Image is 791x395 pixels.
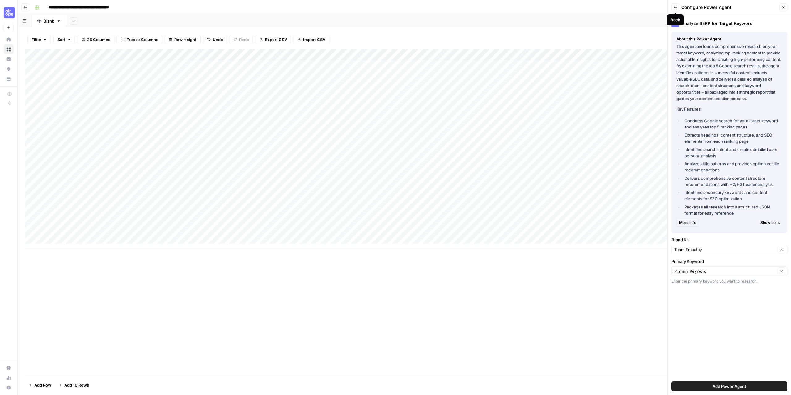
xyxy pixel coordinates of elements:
li: Identifies secondary keywords and content elements for SEO optimization [683,189,782,202]
button: Filter [27,35,51,44]
li: Delivers comprehensive content structure recommendations with H2/H3 header analysis [683,175,782,187]
span: Redo [239,36,249,43]
button: More Info [676,219,699,227]
span: Add Row [34,382,51,388]
label: Primary Keyword [671,258,787,264]
li: Extracts headings, content structure, and SEO elements from each ranking page [683,132,782,144]
button: Freeze Columns [117,35,162,44]
a: Opportunities [4,64,14,74]
a: Usage [4,373,14,383]
button: Add Power Agent [671,381,787,391]
a: Blank [32,15,66,27]
a: Insights [4,54,14,64]
img: Cohort 4 Logo [4,7,15,18]
button: 26 Columns [78,35,114,44]
span: Row Height [174,36,197,43]
div: Analyze SERP for Target Keyword [671,20,787,27]
li: Identifies search intent and creates detailed user persona analysis [683,146,782,159]
li: Conducts Google search for your target keyword and analyzes top 5 ranking pages [683,118,782,130]
p: Key Features: [676,106,782,112]
a: Browse [4,44,14,54]
button: Undo [203,35,227,44]
span: Freeze Columns [126,36,158,43]
button: Add 10 Rows [55,380,93,390]
div: Enter the primary keyword you want to research. [671,279,787,284]
button: Redo [230,35,253,44]
button: Import CSV [294,35,329,44]
span: Export CSV [265,36,287,43]
p: This agent performs comprehensive research on your target keyword, analyzing top-ranking content ... [676,43,782,102]
a: Home [4,35,14,44]
a: Your Data [4,74,14,84]
div: Back [670,17,680,23]
span: Add Power Agent [713,383,746,389]
span: Filter [32,36,41,43]
button: Export CSV [256,35,291,44]
span: Undo [213,36,223,43]
button: Show Less [758,219,782,227]
span: 26 Columns [87,36,110,43]
div: Blank [44,18,54,24]
input: Primary Keyword [674,268,776,274]
div: About this Power Agent [676,36,782,42]
button: Add Row [25,380,55,390]
span: Show Less [760,220,780,225]
label: Brand Kit [671,237,787,243]
button: Help + Support [4,383,14,393]
button: Row Height [165,35,201,44]
a: Settings [4,363,14,373]
input: Team Empathy [674,246,776,253]
span: Import CSV [303,36,325,43]
button: Sort [53,35,75,44]
span: Add 10 Rows [64,382,89,388]
span: Sort [57,36,66,43]
button: Workspace: Cohort 4 [4,5,14,20]
span: More Info [679,220,696,225]
li: Analyzes title patterns and provides optimized title recommendations [683,161,782,173]
li: Packages all research into a structured JSON format for easy reference [683,204,782,216]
